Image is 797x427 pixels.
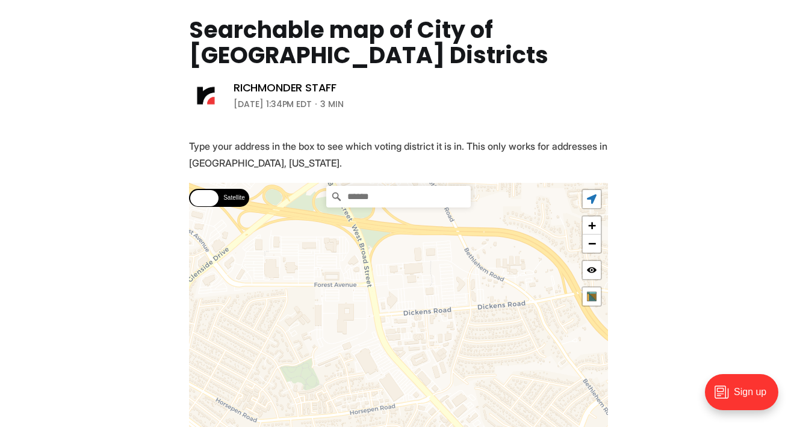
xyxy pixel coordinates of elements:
img: Richmonder Staff [189,79,223,112]
p: Type your address in the box to see which voting district it is in. This only works for addresses... [189,138,608,171]
input: Search [326,186,471,207]
a: Zoom out [583,235,601,253]
a: Zoom in [583,217,601,235]
a: Show me where I am [583,190,601,208]
label: Satellite [219,189,249,207]
iframe: portal-trigger [695,368,797,427]
time: [DATE] 1:34PM EDT [234,97,312,111]
h1: Searchable map of City of [GEOGRAPHIC_DATA] Districts [189,17,608,68]
span: 3 min [320,97,344,111]
a: Richmonder Staff [234,81,336,95]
